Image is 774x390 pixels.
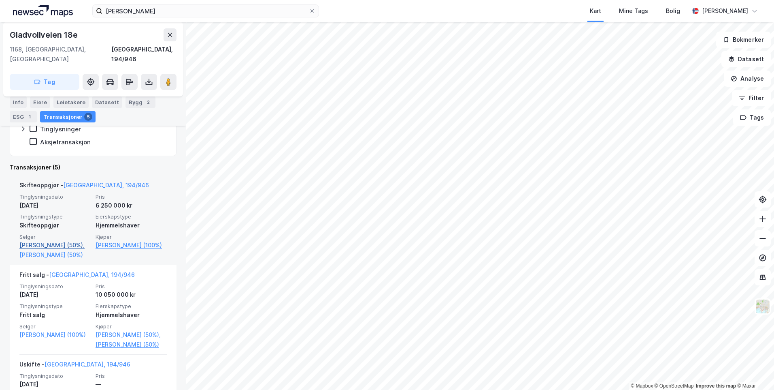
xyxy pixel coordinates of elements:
span: Tinglysningsdato [19,283,91,290]
span: Tinglysningstype [19,213,91,220]
div: Hjemmelshaver [96,221,167,230]
div: 10 050 000 kr [96,290,167,300]
span: Tinglysningstype [19,303,91,310]
a: [PERSON_NAME] (100%) [96,240,167,250]
div: Bygg [125,96,155,108]
div: Skifteoppgjør [19,221,91,230]
img: Z [755,299,770,314]
div: Transaksjoner (5) [10,163,176,172]
a: Mapbox [631,383,653,389]
div: Info [10,96,27,108]
div: 5 [84,113,92,121]
span: Pris [96,193,167,200]
span: Selger [19,323,91,330]
a: [PERSON_NAME] (50%), [19,240,91,250]
div: 1 [26,113,34,121]
div: Aksjetransaksjon [40,138,91,146]
span: Tinglysningsdato [19,373,91,379]
input: Søk på adresse, matrikkel, gårdeiere, leietakere eller personer [102,5,309,17]
div: Tinglysninger [40,125,81,133]
a: [GEOGRAPHIC_DATA], 194/946 [49,271,135,278]
img: logo.a4113a55bc3d86da70a041830d287a7e.svg [13,5,73,17]
iframe: Chat Widget [734,351,774,390]
div: [PERSON_NAME] [702,6,748,16]
span: Kjøper [96,323,167,330]
div: Mine Tags [619,6,648,16]
span: Selger [19,234,91,240]
span: Kjøper [96,234,167,240]
button: Filter [732,90,771,106]
span: Eierskapstype [96,213,167,220]
div: [DATE] [19,379,91,389]
div: 2 [144,98,152,106]
div: [DATE] [19,201,91,210]
div: [DATE] [19,290,91,300]
div: Skifteoppgjør - [19,180,149,193]
div: Transaksjoner [40,111,96,122]
a: Improve this map [696,383,736,389]
div: Fritt salg - [19,270,135,283]
div: [GEOGRAPHIC_DATA], 194/946 [111,45,176,64]
a: [GEOGRAPHIC_DATA], 194/946 [45,361,130,368]
span: Tinglysningsdato [19,193,91,200]
div: 1168, [GEOGRAPHIC_DATA], [GEOGRAPHIC_DATA] [10,45,111,64]
div: Kart [590,6,601,16]
span: Pris [96,373,167,379]
div: ESG [10,111,37,122]
div: Gladvollveien 18e [10,28,79,41]
a: [PERSON_NAME] (50%) [96,340,167,349]
div: Hjemmelshaver [96,310,167,320]
button: Bokmerker [716,32,771,48]
a: OpenStreetMap [655,383,694,389]
div: — [96,379,167,389]
div: Uskifte - [19,360,130,373]
button: Analyse [724,71,771,87]
a: [GEOGRAPHIC_DATA], 194/946 [63,182,149,189]
div: Leietakere [53,96,89,108]
div: Kontrollprogram for chat [734,351,774,390]
div: 6 250 000 kr [96,201,167,210]
button: Tags [733,109,771,126]
div: Bolig [666,6,680,16]
a: [PERSON_NAME] (50%), [96,330,167,340]
button: Datasett [721,51,771,67]
span: Eierskapstype [96,303,167,310]
a: [PERSON_NAME] (50%) [19,250,91,260]
div: Datasett [92,96,122,108]
button: Tag [10,74,79,90]
div: Fritt salg [19,310,91,320]
span: Pris [96,283,167,290]
div: Eiere [30,96,50,108]
a: [PERSON_NAME] (100%) [19,330,91,340]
